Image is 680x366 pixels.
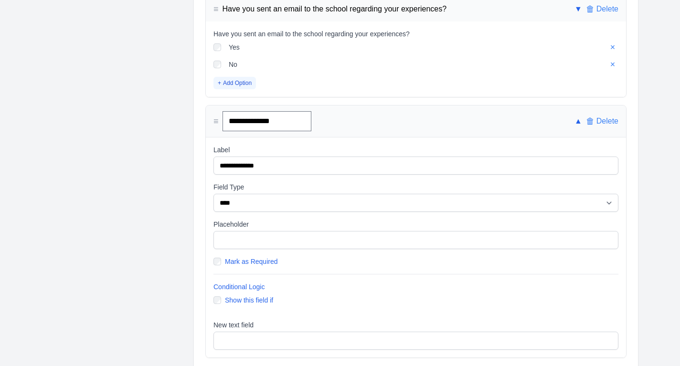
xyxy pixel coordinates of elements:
[213,320,618,330] div: New text field
[205,105,627,358] div: ≡▲🗑DeleteLabelField TypePlaceholderMark as RequiredConditional LogicShow this field ifNew text field
[213,115,219,128] span: ≡
[574,115,582,127] button: ▲
[586,2,595,16] span: 🗑
[225,41,603,54] label: Yes
[596,3,618,15] span: Delete
[218,79,221,87] span: +
[586,115,595,128] span: 🗑
[213,145,618,155] label: Label
[225,58,603,71] label: No
[213,220,618,229] label: Placeholder
[574,117,582,125] span: ▲
[225,257,278,266] label: Mark as Required
[225,295,273,305] span: Show this field if
[586,2,618,16] button: 🗑Delete
[596,115,618,127] span: Delete
[610,41,616,54] span: ×
[213,182,618,192] label: Field Type
[213,2,219,16] span: ≡
[574,5,582,13] span: ▼
[213,29,618,39] div: Have you sent an email to the school regarding your experiences?
[213,77,256,89] button: +Add Option
[213,296,221,304] input: Show this field if
[213,282,618,292] label: Conditional Logic
[223,3,447,15] span: Double-click to edit title
[607,42,618,53] button: ×
[574,3,582,15] button: ▼
[586,115,618,128] button: 🗑Delete
[607,59,618,70] button: ×
[610,58,616,71] span: ×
